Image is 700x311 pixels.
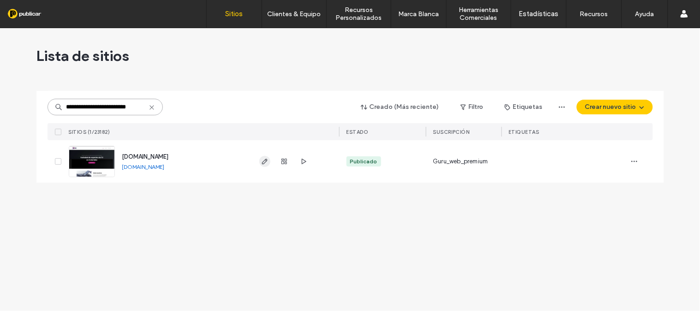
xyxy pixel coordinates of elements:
button: Crear nuevo sitio [577,100,653,114]
a: [DOMAIN_NAME] [122,163,165,170]
span: Guru_web_premium [433,157,488,166]
a: [DOMAIN_NAME] [122,153,169,160]
span: SITIOS (1/23182) [69,129,110,135]
label: Recursos Personalizados [327,6,391,22]
div: Publicado [350,157,377,166]
span: ESTADO [347,129,369,135]
label: Marca Blanca [399,10,439,18]
label: Clientes & Equipo [268,10,321,18]
label: Ayuda [635,10,654,18]
label: Recursos [580,10,608,18]
span: ETIQUETAS [509,129,540,135]
span: Suscripción [433,129,470,135]
span: Lista de sitios [36,47,130,65]
label: Sitios [226,10,243,18]
button: Filtro [451,100,493,114]
button: Etiquetas [497,100,551,114]
label: Herramientas Comerciales [447,6,511,22]
span: Ayuda [20,6,45,15]
button: Creado (Más reciente) [353,100,448,114]
label: Estadísticas [519,10,559,18]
